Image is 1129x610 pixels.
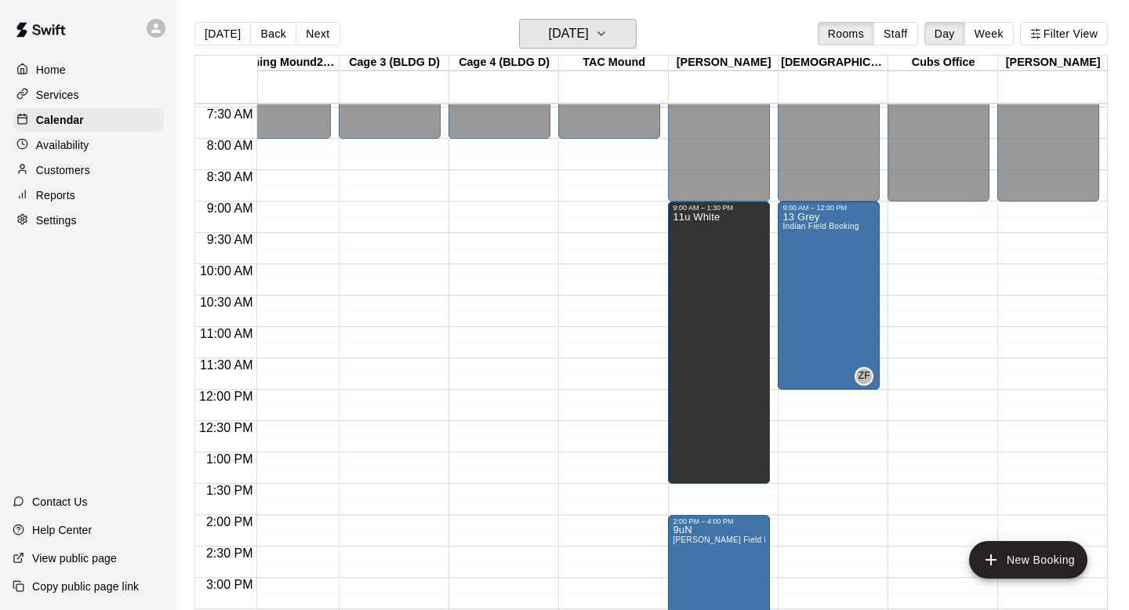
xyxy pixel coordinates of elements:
[203,202,257,215] span: 9:00 AM
[855,367,873,386] div: Zach Fike
[36,137,89,153] p: Availability
[964,22,1014,45] button: Week
[779,56,888,71] div: [DEMOGRAPHIC_DATA]
[13,58,164,82] a: Home
[861,367,873,386] span: Zach Fike
[202,546,257,560] span: 2:30 PM
[203,107,257,121] span: 7:30 AM
[924,22,965,45] button: Day
[202,515,257,528] span: 2:00 PM
[782,222,859,231] span: Indian Field Booking
[818,22,874,45] button: Rooms
[36,187,75,203] p: Reports
[203,233,257,246] span: 9:30 AM
[859,369,870,384] span: ZF
[32,579,139,594] p: Copy public page link
[296,22,339,45] button: Next
[203,170,257,183] span: 8:30 AM
[195,390,256,403] span: 12:00 PM
[13,209,164,232] a: Settings
[998,56,1108,71] div: [PERSON_NAME]
[202,452,257,466] span: 1:00 PM
[1020,22,1108,45] button: Filter View
[969,541,1087,579] button: add
[230,56,339,71] div: Pitching Mound2 (BLDG D)
[32,494,88,510] p: Contact Us
[202,484,257,497] span: 1:30 PM
[673,517,765,525] div: 2:00 PM – 4:00 PM
[36,87,79,103] p: Services
[32,550,117,566] p: View public page
[559,56,669,71] div: TAC Mound
[549,23,589,45] h6: [DATE]
[668,202,770,484] div: 9:00 AM – 1:30 PM: 11u White
[196,327,257,340] span: 11:00 AM
[32,522,92,538] p: Help Center
[36,112,84,128] p: Calendar
[196,358,257,372] span: 11:30 AM
[195,421,256,434] span: 12:30 PM
[13,183,164,207] a: Reports
[673,204,765,212] div: 9:00 AM – 1:30 PM
[196,296,257,309] span: 10:30 AM
[203,139,257,152] span: 8:00 AM
[36,162,90,178] p: Customers
[202,578,257,591] span: 3:00 PM
[36,212,77,228] p: Settings
[873,22,918,45] button: Staff
[194,22,251,45] button: [DATE]
[250,22,296,45] button: Back
[888,56,998,71] div: Cubs Office
[673,536,794,544] span: [PERSON_NAME] Field Booking
[13,133,164,157] a: Availability
[13,108,164,132] a: Calendar
[13,83,164,107] a: Services
[669,56,779,71] div: [PERSON_NAME]
[449,56,559,71] div: Cage 4 (BLDG D)
[339,56,449,71] div: Cage 3 (BLDG D)
[196,264,257,278] span: 10:00 AM
[519,19,637,49] button: [DATE]
[13,158,164,182] a: Customers
[782,204,875,212] div: 9:00 AM – 12:00 PM
[778,202,880,390] div: 9:00 AM – 12:00 PM: 13 Grey
[36,62,66,78] p: Home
